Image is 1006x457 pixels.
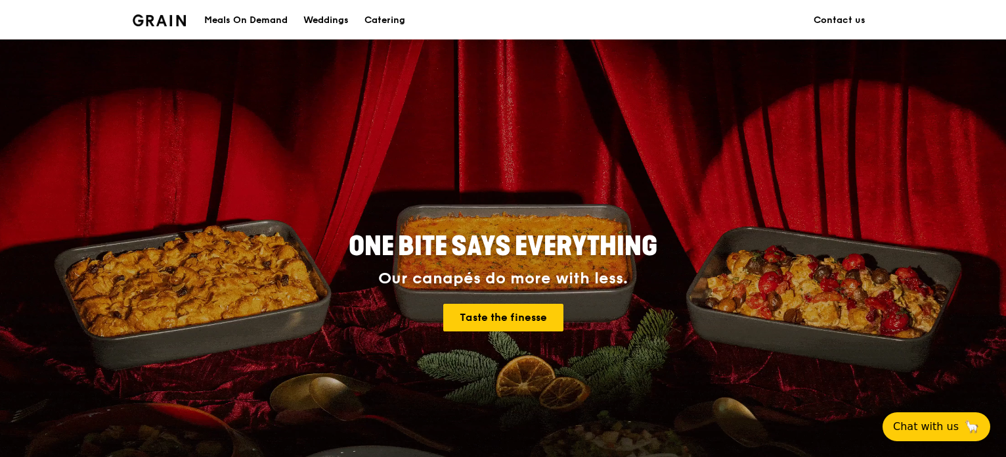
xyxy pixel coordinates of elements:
div: Our canapés do more with less. [267,270,739,288]
button: Chat with us🦙 [883,412,990,441]
span: Chat with us [893,419,959,435]
div: Meals On Demand [204,1,288,40]
div: Weddings [303,1,349,40]
div: Catering [364,1,405,40]
img: Grain [133,14,186,26]
a: Catering [357,1,413,40]
span: ONE BITE SAYS EVERYTHING [349,231,657,262]
a: Contact us [806,1,873,40]
span: 🦙 [964,419,980,435]
a: Taste the finesse [443,304,563,331]
a: Weddings [295,1,357,40]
